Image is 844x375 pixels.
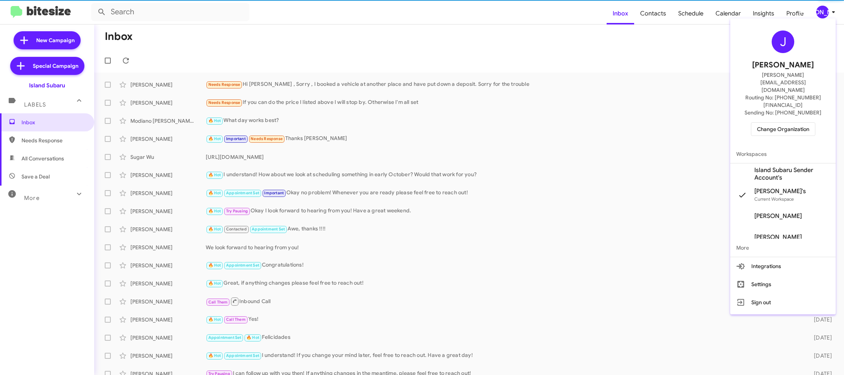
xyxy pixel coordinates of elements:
span: [PERSON_NAME] [754,233,802,241]
span: [PERSON_NAME] [754,212,802,220]
span: Routing No: [PHONE_NUMBER][FINANCIAL_ID] [739,94,827,109]
span: Workspaces [730,145,836,163]
span: Sending No: [PHONE_NUMBER] [745,109,821,116]
span: Change Organization [757,123,809,136]
span: Island Subaru Sender Account's [754,166,830,181]
span: Current Workspace [754,196,794,202]
button: Change Organization [751,122,815,136]
button: Settings [730,275,836,293]
span: [PERSON_NAME][EMAIL_ADDRESS][DOMAIN_NAME] [739,71,827,94]
span: [PERSON_NAME]'s [754,187,806,195]
button: Integrations [730,257,836,275]
div: J [772,30,794,53]
span: More [730,239,836,257]
button: Sign out [730,293,836,311]
span: [PERSON_NAME] [752,59,814,71]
